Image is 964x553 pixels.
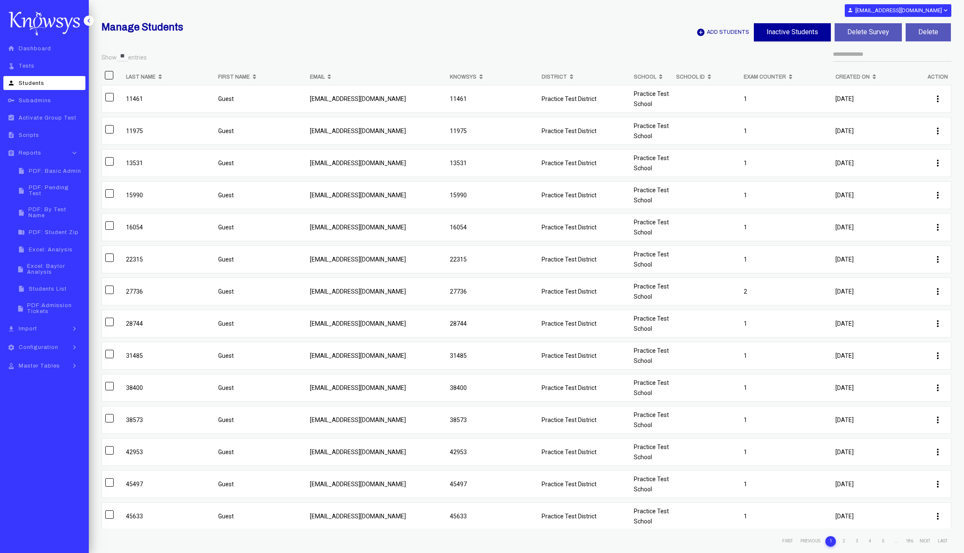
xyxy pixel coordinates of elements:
[676,72,705,82] b: School ID
[542,286,627,297] p: Practice Test District
[634,153,669,173] p: Practice Test School
[29,168,81,174] span: PDF: Basic Admin
[450,190,535,200] p: 15990
[933,415,943,425] i: more_vert
[218,511,304,521] p: Guest
[754,23,831,41] button: Inactive Students
[19,80,44,86] span: Students
[542,447,627,457] p: Practice Test District
[450,351,535,361] p: 31485
[310,415,443,425] p: [EMAIL_ADDRESS][DOMAIN_NAME]
[634,442,669,462] p: Practice Test School
[126,383,211,393] p: 38400
[835,479,921,489] p: [DATE]
[942,7,948,14] i: expand_more
[68,324,81,333] i: keyboard_arrow_right
[634,346,669,366] p: Practice Test School
[218,319,304,329] p: Guest
[310,222,443,232] p: [EMAIL_ADDRESS][DOMAIN_NAME]
[634,474,669,494] p: Practice Test School
[19,63,35,69] span: Tests
[542,415,627,425] p: Practice Test District
[16,305,25,312] i: insert_drive_file
[933,94,943,104] i: more_vert
[29,286,67,292] span: Students List
[29,185,83,196] span: PDF: Pending Test
[835,511,921,521] p: [DATE]
[542,511,627,521] p: Practice Test District
[126,511,211,521] p: 45633
[6,344,16,351] i: settings
[218,222,304,232] p: Guest
[744,190,829,200] p: 1
[744,383,829,393] p: 1
[218,415,304,425] p: Guest
[542,479,627,489] p: Practice Test District
[917,536,933,546] li: Next
[19,115,77,121] span: Activate Group Test
[744,479,829,489] p: 1
[933,447,943,457] i: more_vert
[16,167,27,174] i: insert_drive_file
[218,126,304,136] p: Guest
[542,72,567,82] b: District
[825,536,836,547] li: 1
[450,447,535,457] p: 42953
[218,383,304,393] p: Guest
[16,229,27,236] i: folder_zip
[542,158,627,168] p: Practice Test District
[542,319,627,329] p: Practice Test District
[744,94,829,104] p: 1
[450,158,535,168] p: 13531
[835,94,921,104] p: [DATE]
[218,447,304,457] p: Guest
[634,121,669,141] p: Practice Test School
[126,351,211,361] p: 31485
[835,415,921,425] p: [DATE]
[29,229,79,235] span: PDF: Student Zip
[835,254,921,264] p: [DATE]
[19,150,41,156] span: Reports
[835,126,921,136] p: [DATE]
[128,54,147,62] label: entries
[744,351,829,361] p: 1
[29,247,73,253] span: Excel: Analysis
[310,479,443,489] p: [EMAIL_ADDRESS][DOMAIN_NAME]
[85,16,93,25] i: keyboard_arrow_left
[933,286,943,297] i: more_vert
[218,479,304,489] p: Guest
[744,158,829,168] p: 1
[16,246,27,253] i: insert_drive_file
[450,94,535,104] p: 11461
[634,185,669,205] p: Practice Test School
[6,362,16,370] i: approval
[744,447,829,457] p: 1
[933,126,943,136] i: more_vert
[542,126,627,136] p: Practice Test District
[16,285,27,292] i: insert_drive_file
[634,378,669,398] p: Practice Test School
[310,158,443,168] p: [EMAIL_ADDRESS][DOMAIN_NAME]
[16,266,25,273] i: insert_drive_file
[126,479,211,489] p: 45497
[542,254,627,264] p: Practice Test District
[19,326,37,332] span: Import
[542,351,627,361] p: Practice Test District
[450,286,535,297] p: 27736
[933,319,943,329] i: more_vert
[852,536,862,547] li: 3
[28,207,83,218] span: PDF: By Test Name
[6,325,16,332] i: file_download
[904,536,915,547] li: 186
[310,319,443,329] p: [EMAIL_ADDRESS][DOMAIN_NAME]
[835,351,921,361] p: [DATE]
[835,286,921,297] p: [DATE]
[744,415,829,425] p: 1
[101,54,117,62] label: Show
[19,98,51,104] span: Subadmins
[744,72,786,82] b: Exam Counter
[542,190,627,200] p: Practice Test District
[450,319,535,329] p: 28744
[634,410,669,430] p: Practice Test School
[847,7,853,13] i: person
